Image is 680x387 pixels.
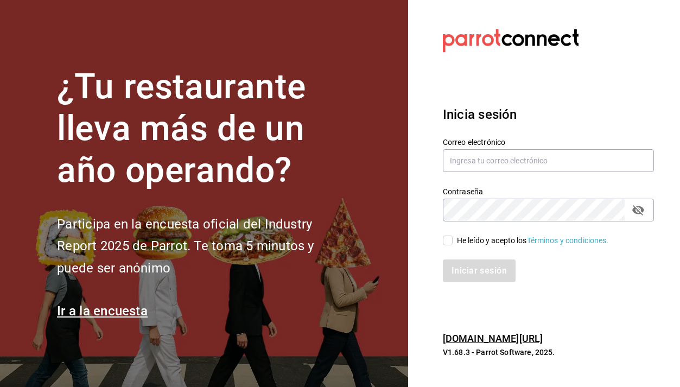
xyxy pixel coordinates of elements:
a: Términos y condiciones. [527,236,609,245]
a: [DOMAIN_NAME][URL] [443,333,543,344]
h3: Inicia sesión [443,105,654,124]
p: V1.68.3 - Parrot Software, 2025. [443,347,654,358]
label: Contraseña [443,188,654,195]
input: Ingresa tu correo electrónico [443,149,654,172]
button: passwordField [629,201,647,219]
a: Ir a la encuesta [57,303,148,319]
label: Correo electrónico [443,138,654,146]
h2: Participa en la encuesta oficial del Industry Report 2025 de Parrot. Te toma 5 minutos y puede se... [57,213,350,280]
h1: ¿Tu restaurante lleva más de un año operando? [57,66,350,191]
div: He leído y acepto los [457,235,609,246]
